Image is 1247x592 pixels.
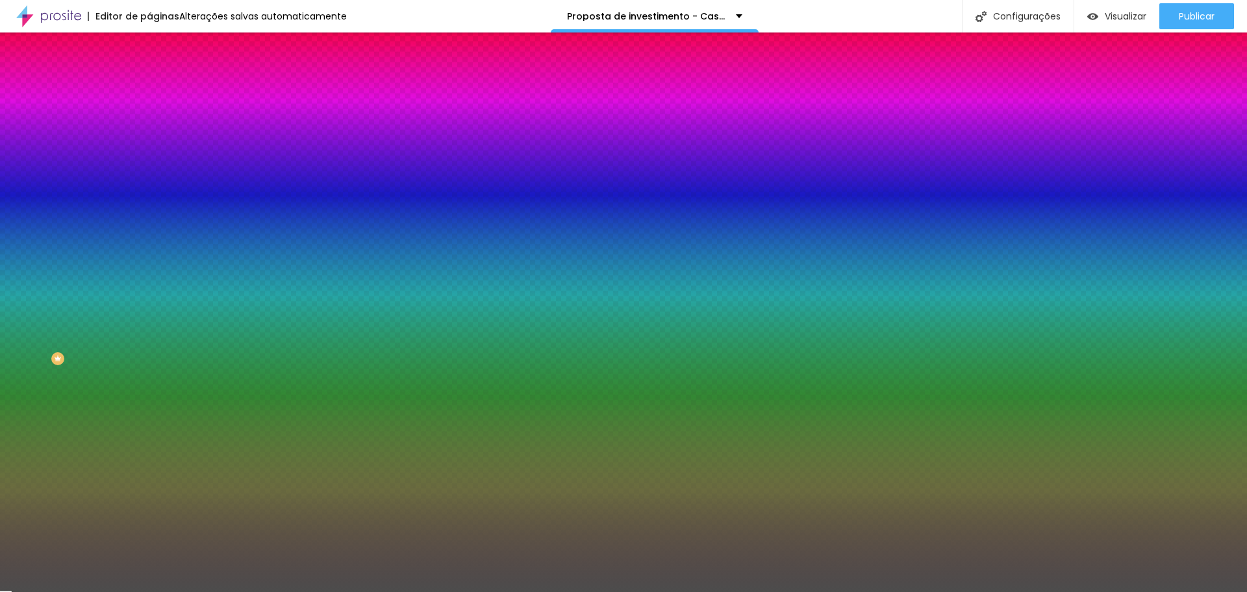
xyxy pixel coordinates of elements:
button: Publicar [1159,3,1234,29]
img: view-1.svg [1087,11,1098,22]
font: Alterações salvas automaticamente [179,10,347,23]
font: Publicar [1179,10,1215,23]
button: Visualizar [1074,3,1159,29]
img: Ícone [976,11,987,22]
font: Editor de páginas [95,10,179,23]
font: Proposta de investimento - Casamento [567,10,757,23]
font: Visualizar [1105,10,1146,23]
font: Configurações [993,10,1061,23]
